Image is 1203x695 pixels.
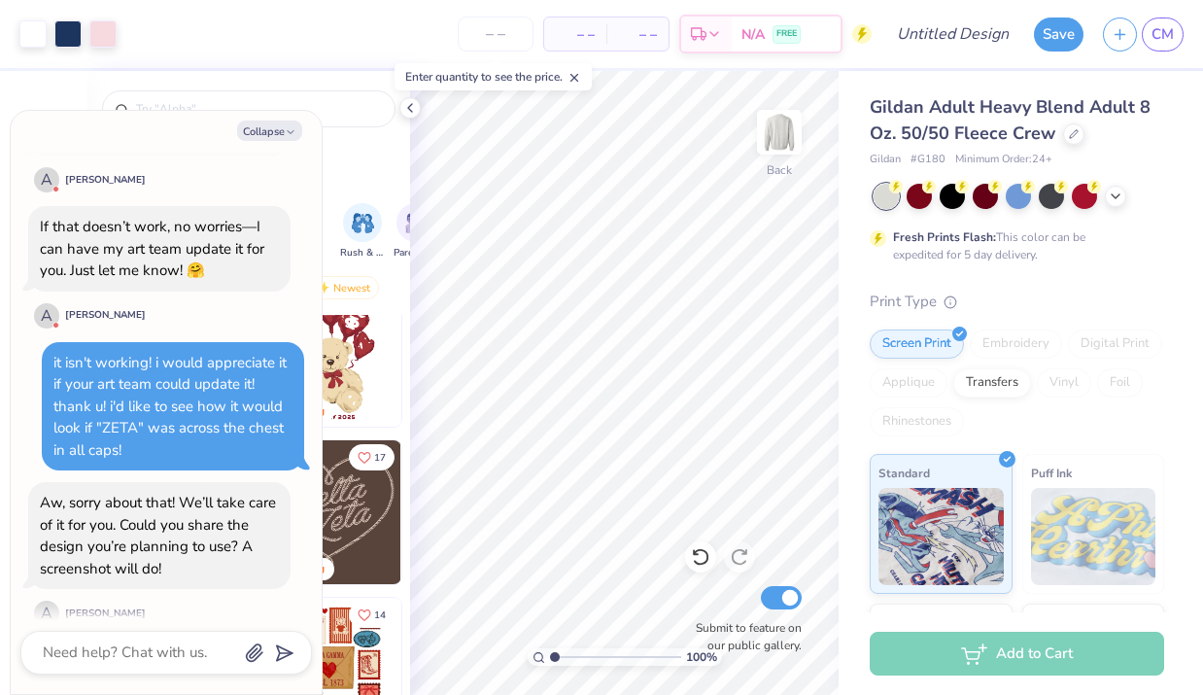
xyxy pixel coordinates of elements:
[685,619,802,654] label: Submit to feature on our public gallery.
[686,648,717,666] span: 100 %
[40,493,276,578] div: Aw, sorry about that! We’ll take care of it for you. Could you share the design you’re planning t...
[618,24,657,45] span: – –
[134,99,383,119] input: Try "Alpha"
[305,276,379,299] div: Newest
[881,15,1024,53] input: Untitled Design
[878,488,1004,585] img: Standard
[394,203,438,261] button: filter button
[893,229,996,245] strong: Fresh Prints Flash:
[34,601,59,626] div: A
[340,203,385,261] div: filter for Rush & Bid
[870,291,1164,313] div: Print Type
[352,212,374,234] img: Rush & Bid Image
[405,212,428,234] img: Parent's Weekend Image
[349,602,395,628] button: Like
[394,246,438,261] span: Parent's Weekend
[870,330,964,359] div: Screen Print
[65,173,146,188] div: [PERSON_NAME]
[349,444,395,470] button: Like
[65,607,146,621] div: [PERSON_NAME]
[374,453,386,463] span: 17
[394,203,438,261] div: filter for Parent's Weekend
[970,330,1062,359] div: Embroidery
[395,63,592,90] div: Enter quantity to see the price.
[258,283,401,427] img: 587403a7-0594-4a7f-b2bd-0ca67a3ff8dd
[1142,17,1184,52] a: CM
[237,121,302,141] button: Collapse
[878,463,930,483] span: Standard
[40,217,264,280] div: If that doesn’t work, no worries—I can have my art team update it for you. Just let me know! 🤗
[1151,23,1174,46] span: CM
[953,368,1031,398] div: Transfers
[400,440,544,584] img: ead2b24a-117b-4488-9b34-c08fd5176a7b
[870,407,964,436] div: Rhinestones
[741,24,765,45] span: N/A
[911,152,945,168] span: # G180
[760,113,799,152] img: Back
[870,95,1151,145] span: Gildan Adult Heavy Blend Adult 8 Oz. 50/50 Fleece Crew
[1034,17,1083,52] button: Save
[1037,368,1091,398] div: Vinyl
[258,440,401,584] img: 12710c6a-dcc0-49ce-8688-7fe8d5f96fe2
[776,27,797,41] span: FREE
[767,161,792,179] div: Back
[1068,330,1162,359] div: Digital Print
[340,203,385,261] button: filter button
[1097,368,1143,398] div: Foil
[955,152,1052,168] span: Minimum Order: 24 +
[1031,488,1156,585] img: Puff Ink
[556,24,595,45] span: – –
[34,167,59,192] div: A
[53,353,287,460] div: it isn't working! i would appreciate it if your art team could update it! thank u! i'd like to se...
[400,283,544,427] img: e74243e0-e378-47aa-a400-bc6bcb25063a
[65,308,146,323] div: [PERSON_NAME]
[870,152,901,168] span: Gildan
[1031,463,1072,483] span: Puff Ink
[893,228,1132,263] div: This color can be expedited for 5 day delivery.
[340,246,385,261] span: Rush & Bid
[458,17,533,52] input: – –
[374,610,386,620] span: 14
[870,368,947,398] div: Applique
[34,303,59,329] div: A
